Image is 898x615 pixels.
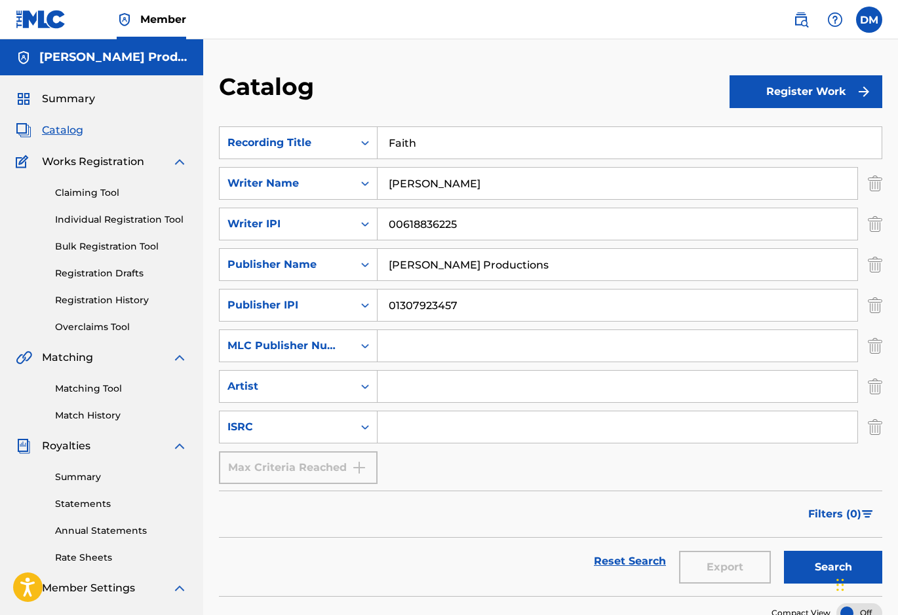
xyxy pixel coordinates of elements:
img: Delete Criterion [868,370,882,403]
img: Delete Criterion [868,289,882,322]
div: Writer Name [227,176,345,191]
h2: Catalog [219,72,321,102]
img: MLC Logo [16,10,66,29]
img: Delete Criterion [868,248,882,281]
div: MLC Publisher Number [227,338,345,354]
a: Annual Statements [55,524,187,538]
img: Summary [16,91,31,107]
div: Help [822,7,848,33]
span: Royalties [42,438,90,454]
a: Overclaims Tool [55,320,187,334]
img: Top Rightsholder [117,12,132,28]
img: filter [862,510,873,518]
a: Matching Tool [55,382,187,396]
div: Writer IPI [227,216,345,232]
div: Publisher IPI [227,297,345,313]
div: ISRC [227,419,345,435]
a: Bulk Registration Tool [55,240,187,253]
a: Individual Registration Tool [55,213,187,227]
span: Filters ( 0 ) [808,506,861,522]
button: Filters (0) [800,498,882,531]
img: search [793,12,809,28]
a: Registration History [55,293,187,307]
a: Summary [55,470,187,484]
span: Catalog [42,122,83,138]
img: Delete Criterion [868,167,882,200]
a: Claiming Tool [55,186,187,200]
img: Royalties [16,438,31,454]
span: Member Settings [42,580,135,596]
img: Matching [16,350,32,365]
img: Catalog [16,122,31,138]
img: expand [172,438,187,454]
h5: McAllister Productions [39,50,187,65]
a: Reset Search [587,547,673,576]
button: Register Work [730,75,882,108]
img: expand [172,580,187,596]
a: Statements [55,497,187,511]
iframe: Resource Center [861,416,898,511]
a: CatalogCatalog [16,122,83,138]
a: SummarySummary [16,91,95,107]
img: help [827,12,843,28]
div: Publisher Name [227,257,345,272]
span: Matching [42,350,93,365]
img: expand [172,154,187,170]
div: Drag [836,565,844,605]
iframe: Chat Widget [832,552,898,615]
form: Search Form [219,126,882,596]
img: Works Registration [16,154,33,170]
img: Delete Criterion [868,329,882,362]
div: Artist [227,379,345,394]
img: Delete Criterion [868,411,882,443]
a: Public Search [788,7,814,33]
a: Rate Sheets [55,551,187,565]
img: expand [172,350,187,365]
img: f7272a7cc735f4ea7f67.svg [856,84,872,100]
img: Accounts [16,50,31,65]
a: Match History [55,409,187,422]
div: User Menu [856,7,882,33]
span: Works Registration [42,154,144,170]
button: Search [784,551,882,584]
div: Recording Title [227,135,345,151]
img: Delete Criterion [868,208,882,240]
span: Summary [42,91,95,107]
span: Member [140,12,186,27]
a: Registration Drafts [55,267,187,280]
